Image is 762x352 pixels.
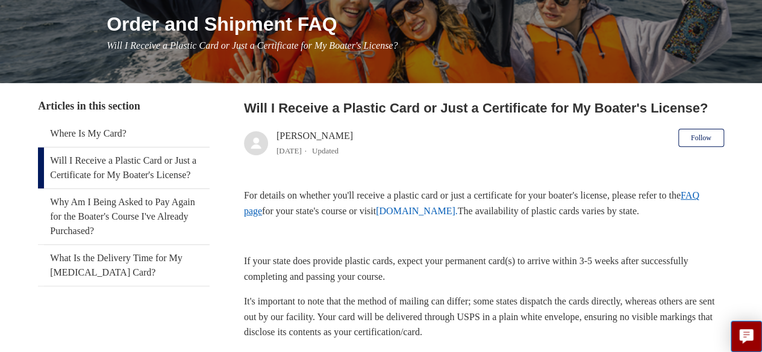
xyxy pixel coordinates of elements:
[244,188,724,218] p: For details on whether you'll receive a plastic card or just a certificate for your boater's lice...
[38,147,210,188] a: Will I Receive a Plastic Card or Just a Certificate for My Boater's License?
[107,40,398,51] span: Will I Receive a Plastic Card or Just a Certificate for My Boater's License?
[376,206,458,216] a: [DOMAIN_NAME].
[678,129,724,147] button: Follow Article
[244,190,699,216] a: FAQ page
[276,146,302,155] time: 04/08/2025, 12:43
[312,146,339,155] li: Updated
[107,10,724,39] h1: Order and Shipment FAQ
[38,100,140,112] span: Articles in this section
[244,98,724,118] h2: Will I Receive a Plastic Card or Just a Certificate for My Boater's License?
[38,245,210,286] a: What Is the Delivery Time for My [MEDICAL_DATA] Card?
[244,294,724,340] p: It's important to note that the method of mailing can differ; some states dispatch the cards dire...
[276,129,353,158] div: [PERSON_NAME]
[731,321,762,352] button: Live chat
[38,120,210,147] a: Where Is My Card?
[38,189,210,244] a: Why Am I Being Asked to Pay Again for the Boater's Course I've Already Purchased?
[244,253,724,284] p: If your state does provide plastic cards, expect your permanent card(s) to arrive within 3-5 week...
